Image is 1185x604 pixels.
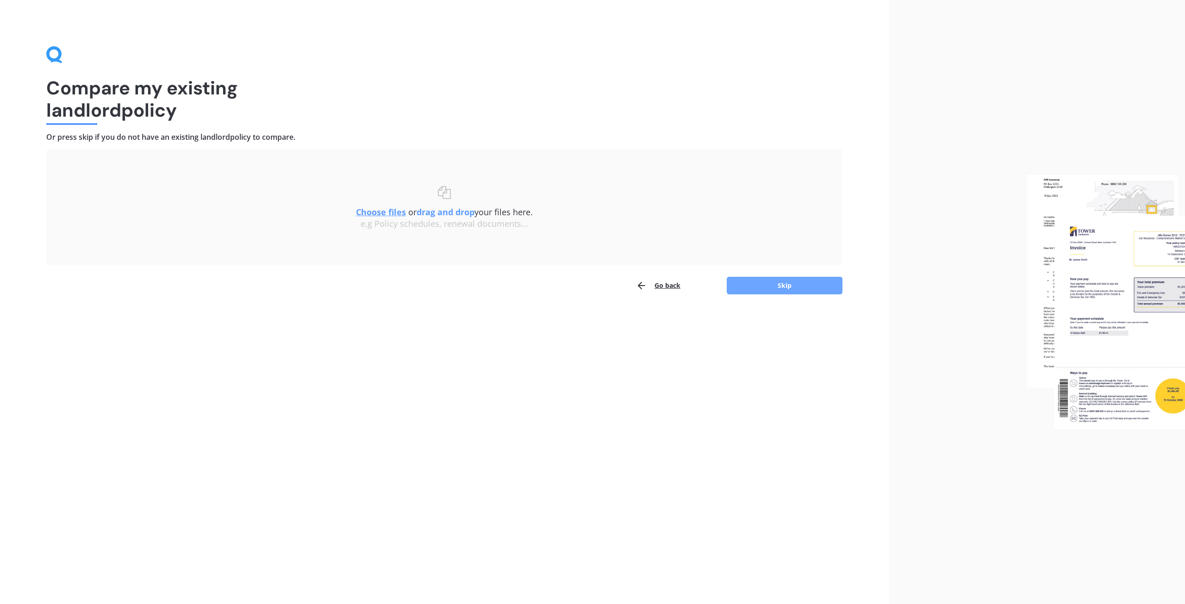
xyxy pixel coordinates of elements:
span: or your files here. [356,206,533,218]
div: e.g Policy schedules, renewal documents... [65,219,824,229]
b: drag and drop [417,206,474,218]
button: Skip [727,277,842,294]
h1: Compare my existing landlord policy [46,77,842,121]
img: files.webp [1027,175,1185,430]
h4: Or press skip if you do not have an existing landlord policy to compare. [46,132,842,142]
button: Go back [636,276,680,295]
u: Choose files [356,206,406,218]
